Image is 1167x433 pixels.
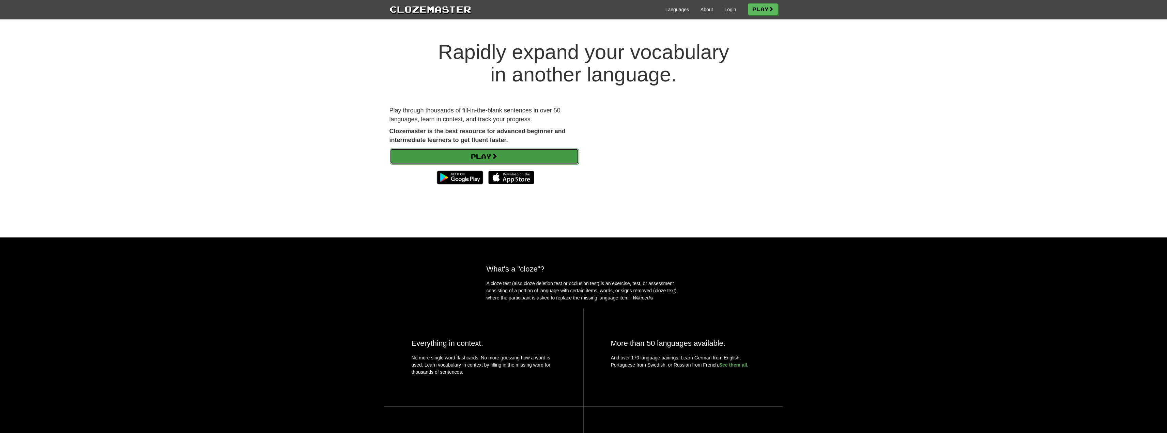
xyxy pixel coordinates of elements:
[748,3,778,15] a: Play
[390,149,579,164] a: Play
[665,6,689,13] a: Languages
[630,295,654,300] em: - Wikipedia
[389,128,566,143] strong: Clozemaster is the best resource for advanced beginner and intermediate learners to get fluent fa...
[701,6,713,13] a: About
[611,354,756,369] p: And over 170 language pairings. Learn German from English, Portuguese from Swedish, or Russian fr...
[611,339,756,347] h2: More than 50 languages available.
[389,106,579,124] p: Play through thousands of fill-in-the-blank sentences in over 50 languages, learn in context, and...
[433,167,486,188] img: Get it on Google Play
[412,339,556,347] h2: Everything in context.
[487,280,681,301] p: A cloze test (also cloze deletion test or occlusion test) is an exercise, test, or assessment con...
[719,362,749,368] a: See them all.
[389,3,471,15] a: Clozemaster
[724,6,736,13] a: Login
[487,265,681,273] h2: What's a "cloze"?
[488,171,534,184] img: Download_on_the_App_Store_Badge_US-UK_135x40-25178aeef6eb6b83b96f5f2d004eda3bffbb37122de64afbaef7...
[412,354,556,379] p: No more single word flashcards. No more guessing how a word is used. Learn vocabulary in context ...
